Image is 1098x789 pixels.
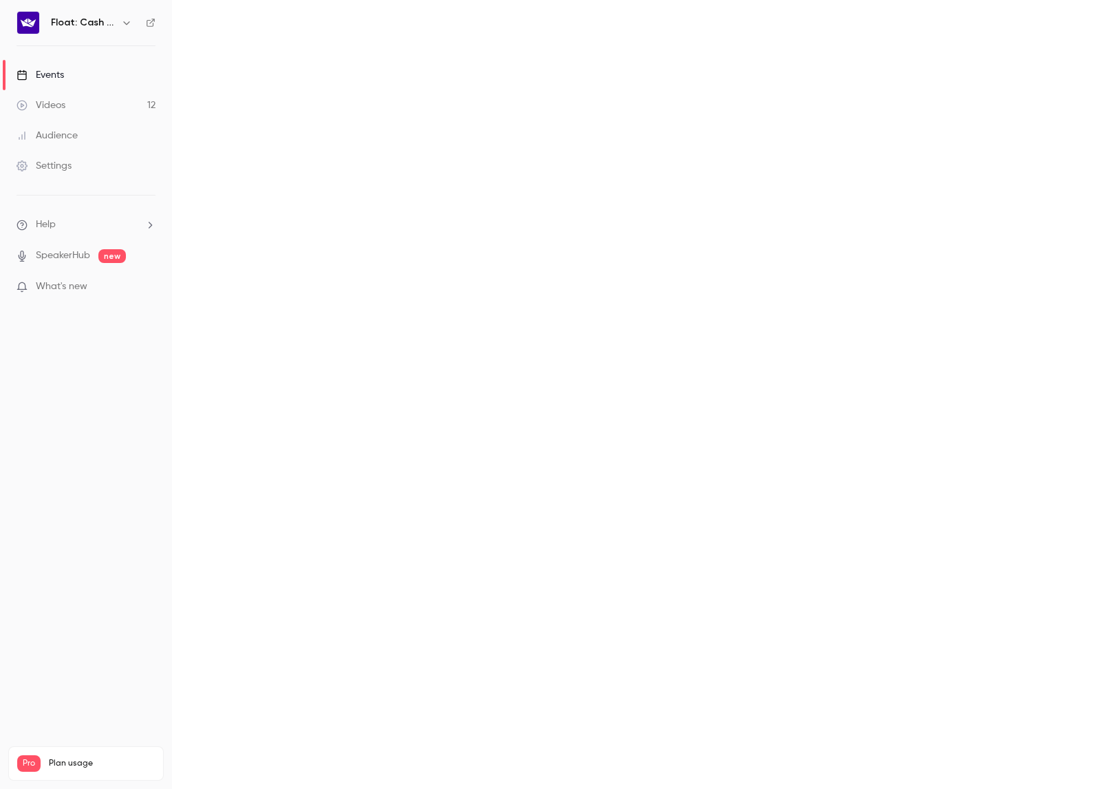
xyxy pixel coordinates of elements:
[17,129,78,143] div: Audience
[17,68,64,82] div: Events
[36,218,56,232] span: Help
[17,12,39,34] img: Float: Cash Flow Intelligence Series
[98,249,126,263] span: new
[51,16,116,30] h6: Float: Cash Flow Intelligence Series
[36,280,87,294] span: What's new
[17,755,41,772] span: Pro
[36,249,90,263] a: SpeakerHub
[49,758,155,769] span: Plan usage
[17,98,65,112] div: Videos
[17,218,155,232] li: help-dropdown-opener
[17,159,72,173] div: Settings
